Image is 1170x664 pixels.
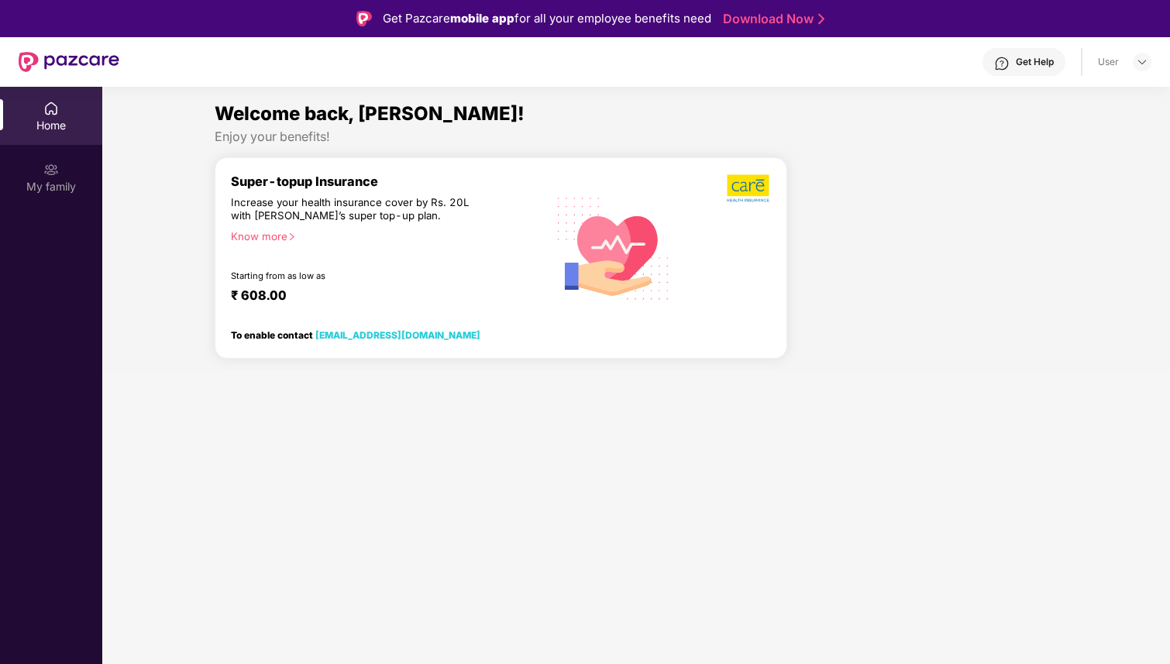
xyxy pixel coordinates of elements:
img: b5dec4f62d2307b9de63beb79f102df3.png [727,174,771,203]
div: Enjoy your benefits! [215,129,1058,145]
img: svg+xml;base64,PHN2ZyBpZD0iSGVscC0zMngzMiIgeG1sbnM9Imh0dHA6Ly93d3cudzMub3JnLzIwMDAvc3ZnIiB3aWR0aD... [994,56,1010,71]
img: svg+xml;base64,PHN2ZyBpZD0iSG9tZSIgeG1sbnM9Imh0dHA6Ly93d3cudzMub3JnLzIwMDAvc3ZnIiB3aWR0aD0iMjAiIG... [43,101,59,116]
img: New Pazcare Logo [19,52,119,72]
a: [EMAIL_ADDRESS][DOMAIN_NAME] [315,329,480,341]
img: Logo [356,11,372,26]
div: Get Pazcare for all your employee benefits need [383,9,711,28]
div: ₹ 608.00 [231,287,531,306]
div: Super-topup Insurance [231,174,546,189]
img: svg+xml;base64,PHN2ZyB3aWR0aD0iMjAiIGhlaWdodD0iMjAiIHZpZXdCb3g9IjAgMCAyMCAyMCIgZmlsbD0ibm9uZSIgeG... [43,162,59,177]
span: Welcome back, [PERSON_NAME]! [215,102,525,125]
strong: mobile app [450,11,514,26]
img: svg+xml;base64,PHN2ZyB4bWxucz0iaHR0cDovL3d3dy53My5vcmcvMjAwMC9zdmciIHhtbG5zOnhsaW5rPSJodHRwOi8vd3... [546,179,681,316]
div: Know more [231,230,537,241]
div: User [1098,56,1119,68]
div: Starting from as low as [231,270,480,281]
img: Stroke [818,11,824,27]
div: To enable contact [231,329,480,340]
span: right [287,232,296,241]
img: svg+xml;base64,PHN2ZyBpZD0iRHJvcGRvd24tMzJ4MzIiIHhtbG5zPSJodHRwOi8vd3d3LnczLm9yZy8yMDAwL3N2ZyIgd2... [1136,56,1148,68]
div: Increase your health insurance cover by Rs. 20L with [PERSON_NAME]’s super top-up plan. [231,196,479,223]
div: Get Help [1016,56,1054,68]
a: Download Now [723,11,820,27]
